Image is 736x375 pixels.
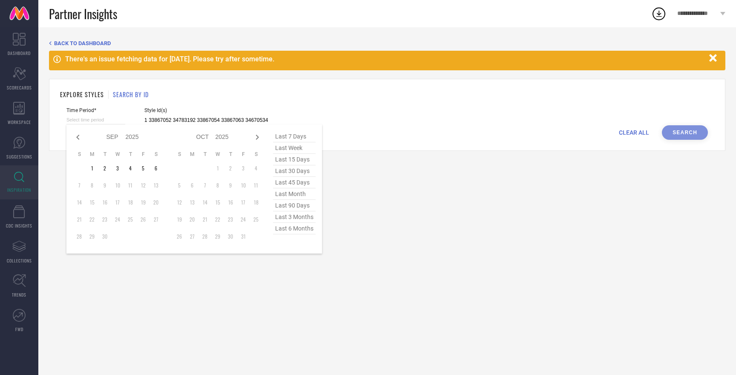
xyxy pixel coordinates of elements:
td: Thu Sep 25 2025 [124,213,137,226]
td: Sun Sep 14 2025 [73,196,86,209]
td: Tue Oct 14 2025 [198,196,211,209]
td: Tue Oct 07 2025 [198,179,211,192]
input: Enter comma separated style ids e.g. 12345, 67890 [144,115,268,125]
td: Mon Oct 06 2025 [186,179,198,192]
span: FWD [15,326,23,332]
td: Sat Sep 06 2025 [149,162,162,175]
th: Friday [137,151,149,158]
td: Tue Sep 30 2025 [98,230,111,243]
td: Fri Oct 24 2025 [237,213,250,226]
td: Fri Sep 19 2025 [137,196,149,209]
td: Wed Sep 10 2025 [111,179,124,192]
td: Tue Oct 28 2025 [198,230,211,243]
td: Tue Sep 02 2025 [98,162,111,175]
td: Tue Sep 16 2025 [98,196,111,209]
td: Mon Sep 22 2025 [86,213,98,226]
td: Mon Oct 13 2025 [186,196,198,209]
td: Wed Oct 08 2025 [211,179,224,192]
th: Monday [186,151,198,158]
td: Fri Oct 17 2025 [237,196,250,209]
span: last month [273,188,316,200]
h1: SEARCH BY ID [113,90,149,99]
span: last 30 days [273,165,316,177]
td: Sat Oct 11 2025 [250,179,262,192]
td: Sat Oct 04 2025 [250,162,262,175]
td: Sun Sep 28 2025 [73,230,86,243]
td: Wed Oct 22 2025 [211,213,224,226]
th: Wednesday [211,151,224,158]
td: Sun Oct 26 2025 [173,230,186,243]
th: Sunday [173,151,186,158]
th: Friday [237,151,250,158]
div: Next month [252,132,262,142]
td: Tue Sep 23 2025 [98,213,111,226]
span: Partner Insights [49,5,117,23]
span: last 45 days [273,177,316,188]
td: Fri Oct 03 2025 [237,162,250,175]
td: Tue Sep 09 2025 [98,179,111,192]
td: Mon Sep 08 2025 [86,179,98,192]
td: Thu Oct 02 2025 [224,162,237,175]
td: Sun Sep 07 2025 [73,179,86,192]
span: BACK TO DASHBOARD [54,40,111,46]
td: Thu Oct 23 2025 [224,213,237,226]
td: Thu Sep 11 2025 [124,179,137,192]
span: last 90 days [273,200,316,211]
span: CDC INSIGHTS [6,222,32,229]
div: Previous month [73,132,83,142]
span: CLEAR ALL [619,129,649,136]
td: Sat Sep 27 2025 [149,213,162,226]
th: Sunday [73,151,86,158]
span: last week [273,142,316,154]
td: Sun Oct 12 2025 [173,196,186,209]
td: Fri Sep 05 2025 [137,162,149,175]
td: Sat Oct 18 2025 [250,196,262,209]
th: Thursday [224,151,237,158]
div: There's an issue fetching data for [DATE]. Please try after sometime. [65,55,705,63]
span: last 6 months [273,223,316,234]
th: Wednesday [111,151,124,158]
td: Sat Oct 25 2025 [250,213,262,226]
span: INSPIRATION [7,187,31,193]
td: Wed Oct 15 2025 [211,196,224,209]
th: Saturday [250,151,262,158]
span: last 3 months [273,211,316,223]
span: SUGGESTIONS [6,153,32,160]
td: Wed Sep 24 2025 [111,213,124,226]
td: Sat Sep 13 2025 [149,179,162,192]
th: Saturday [149,151,162,158]
td: Sun Oct 05 2025 [173,179,186,192]
td: Mon Oct 27 2025 [186,230,198,243]
th: Tuesday [198,151,211,158]
td: Fri Sep 26 2025 [137,213,149,226]
td: Fri Oct 31 2025 [237,230,250,243]
td: Thu Oct 30 2025 [224,230,237,243]
span: last 15 days [273,154,316,165]
td: Mon Oct 20 2025 [186,213,198,226]
td: Sun Sep 21 2025 [73,213,86,226]
th: Monday [86,151,98,158]
td: Thu Oct 09 2025 [224,179,237,192]
td: Mon Sep 15 2025 [86,196,98,209]
td: Thu Sep 18 2025 [124,196,137,209]
td: Wed Sep 03 2025 [111,162,124,175]
input: Select time period [66,115,125,124]
div: Open download list [651,6,667,21]
td: Thu Sep 04 2025 [124,162,137,175]
span: DASHBOARD [8,50,31,56]
td: Fri Oct 10 2025 [237,179,250,192]
span: WORKSPACE [8,119,31,125]
span: SCORECARDS [7,84,32,91]
td: Sun Oct 19 2025 [173,213,186,226]
td: Wed Oct 01 2025 [211,162,224,175]
td: Thu Oct 16 2025 [224,196,237,209]
span: Style Id(s) [144,107,268,113]
td: Tue Oct 21 2025 [198,213,211,226]
td: Mon Sep 01 2025 [86,162,98,175]
td: Wed Oct 29 2025 [211,230,224,243]
td: Fri Sep 12 2025 [137,179,149,192]
span: last 7 days [273,131,316,142]
th: Thursday [124,151,137,158]
span: TRENDS [12,291,26,298]
td: Mon Sep 29 2025 [86,230,98,243]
